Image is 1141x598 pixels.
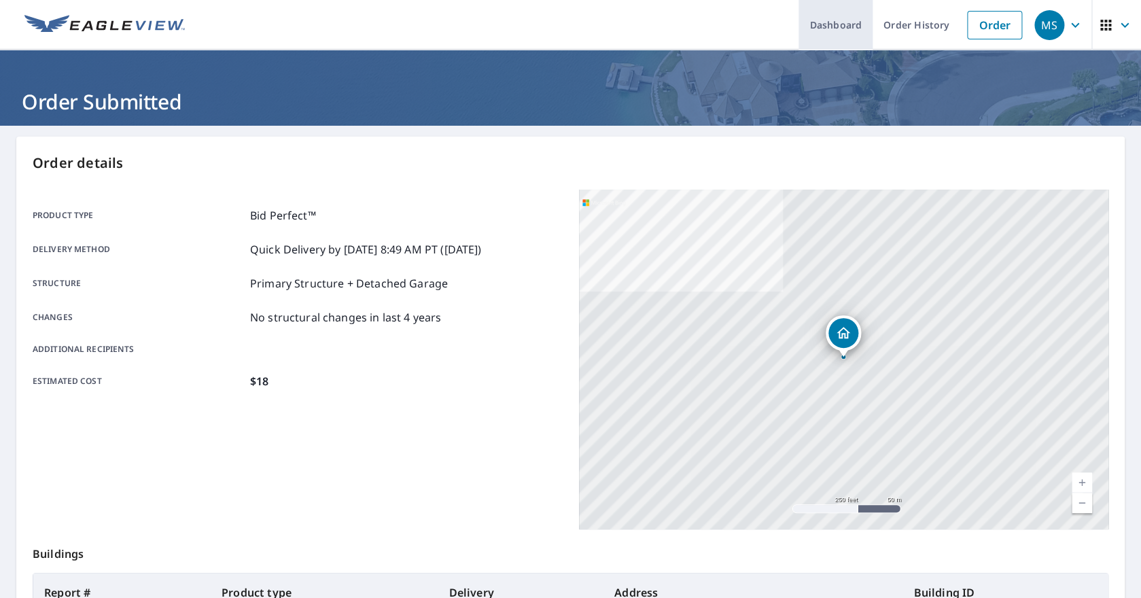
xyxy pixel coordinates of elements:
[33,309,245,326] p: Changes
[250,207,316,224] p: Bid Perfect™
[33,153,1108,173] p: Order details
[1072,493,1092,513] a: Current Level 17, Zoom Out
[33,373,245,389] p: Estimated cost
[33,343,245,355] p: Additional recipients
[250,309,442,326] p: No structural changes in last 4 years
[250,241,482,258] p: Quick Delivery by [DATE] 8:49 AM PT ([DATE])
[1072,472,1092,493] a: Current Level 17, Zoom In
[33,529,1108,573] p: Buildings
[33,241,245,258] p: Delivery method
[33,207,245,224] p: Product type
[33,275,245,292] p: Structure
[24,15,185,35] img: EV Logo
[16,88,1125,116] h1: Order Submitted
[826,315,861,357] div: Dropped pin, building 1, Residential property, 3820 45th Ave S Seattle, WA 98118
[1034,10,1064,40] div: MS
[250,275,448,292] p: Primary Structure + Detached Garage
[967,11,1022,39] a: Order
[250,373,268,389] p: $18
